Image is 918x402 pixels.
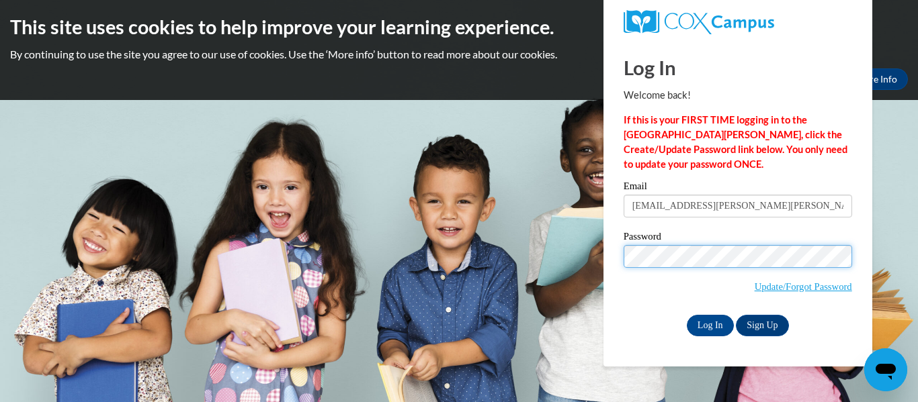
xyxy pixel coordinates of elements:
p: Welcome back! [624,88,852,103]
a: COX Campus [624,10,852,34]
a: Update/Forgot Password [755,281,852,292]
img: COX Campus [624,10,774,34]
a: More Info [845,68,908,90]
h1: Log In [624,54,852,81]
a: Sign Up [736,315,788,336]
iframe: Button to launch messaging window [864,348,907,391]
label: Password [624,232,852,245]
p: By continuing to use the site you agree to our use of cookies. Use the ‘More info’ button to read... [10,47,908,62]
strong: If this is your FIRST TIME logging in to the [GEOGRAPHIC_DATA][PERSON_NAME], click the Create/Upd... [624,114,847,170]
label: Email [624,181,852,195]
h2: This site uses cookies to help improve your learning experience. [10,13,908,40]
input: Log In [687,315,734,336]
